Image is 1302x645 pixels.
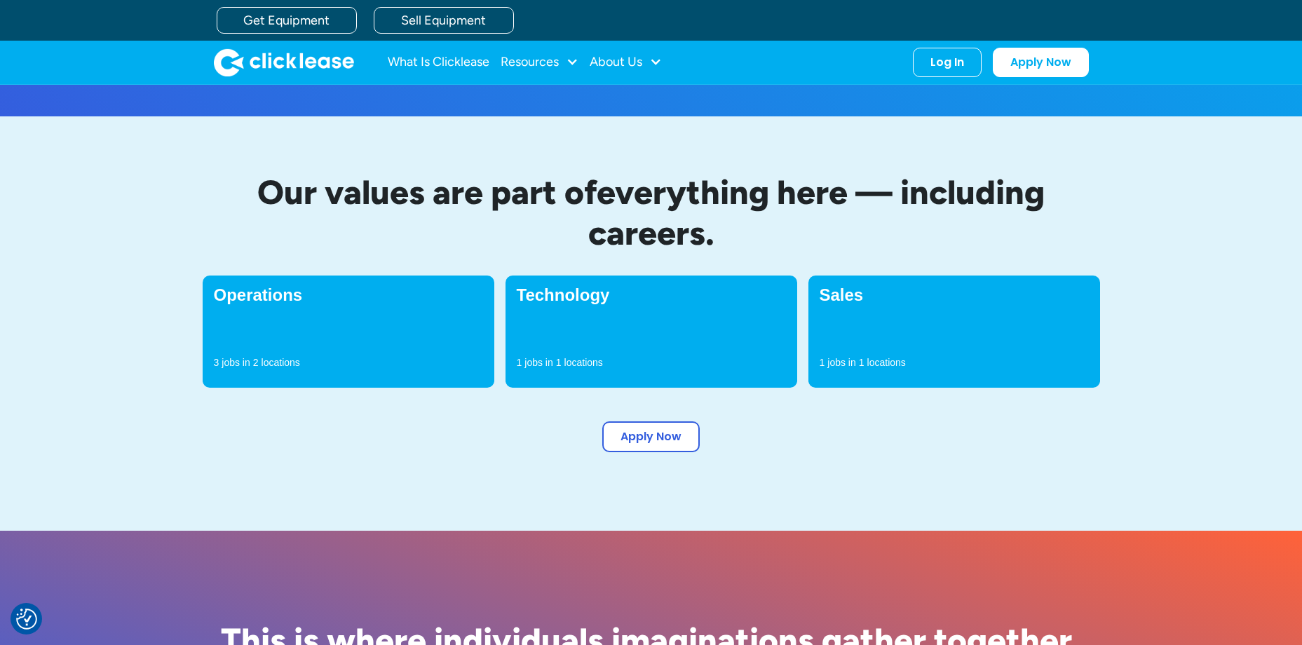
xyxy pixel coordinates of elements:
a: Apply Now [993,48,1089,77]
p: 1 [556,355,562,369]
div: Log In [930,55,964,69]
h2: Our values are part of [203,172,1100,253]
span: everything here — including careers. [588,172,1045,253]
a: Get Equipment [217,7,357,34]
button: Consent Preferences [16,609,37,630]
a: What Is Clicklease [388,48,489,76]
p: 1 [820,355,825,369]
h4: Sales [820,287,1089,304]
p: 2 [253,355,259,369]
img: Revisit consent button [16,609,37,630]
div: About Us [590,48,662,76]
h4: Technology [517,287,786,304]
div: Resources [501,48,578,76]
p: locations [867,355,906,369]
h4: Operations [214,287,483,304]
a: Sell Equipment [374,7,514,34]
p: jobs in [827,355,855,369]
p: locations [564,355,603,369]
img: Clicklease logo [214,48,354,76]
p: locations [262,355,300,369]
p: 1 [517,355,522,369]
p: jobs in [524,355,552,369]
p: 1 [859,355,864,369]
p: 3 [214,355,219,369]
p: jobs in [222,355,250,369]
a: Apply Now [602,421,700,452]
a: home [214,48,354,76]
